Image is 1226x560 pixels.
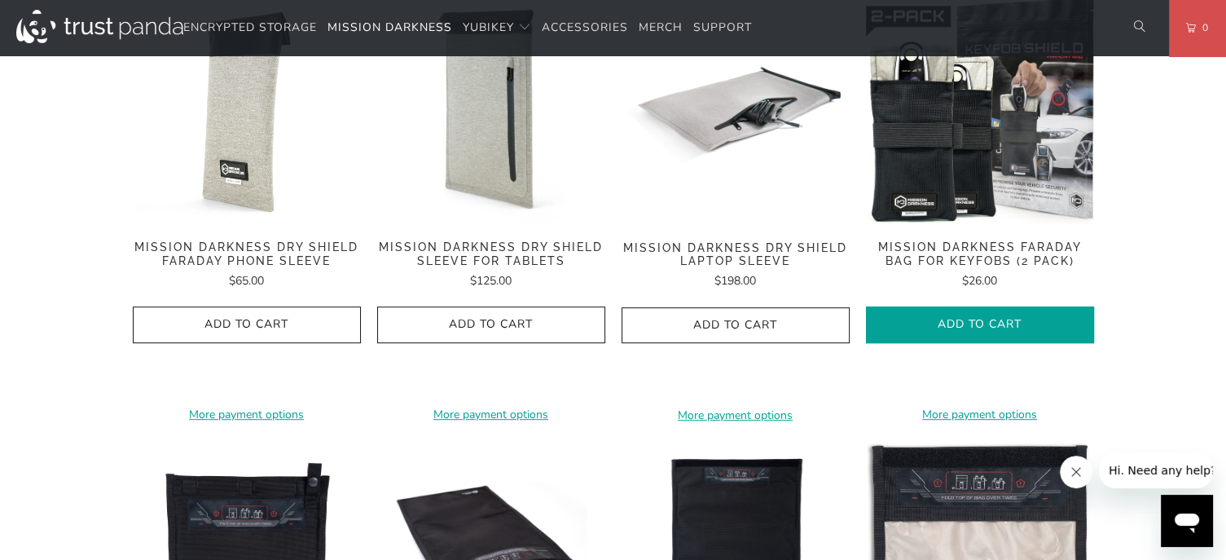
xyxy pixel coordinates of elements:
[133,240,361,290] a: Mission Darkness Dry Shield Faraday Phone Sleeve $65.00
[542,9,628,47] a: Accessories
[866,240,1094,290] a: Mission Darkness Faraday Bag for Keyfobs (2 pack) $26.00
[463,9,531,47] summary: YubiKey
[133,240,361,268] span: Mission Darkness Dry Shield Faraday Phone Sleeve
[394,318,588,332] span: Add to Cart
[377,406,605,424] a: More payment options
[866,306,1094,343] button: Add to Cart
[470,273,512,289] span: $125.00
[183,20,317,35] span: Encrypted Storage
[133,306,361,343] button: Add to Cart
[639,9,683,47] a: Merch
[10,11,117,24] span: Hi. Need any help?
[16,10,183,43] img: Trust Panda Australia
[1196,19,1209,37] span: 0
[714,273,756,289] span: $198.00
[377,240,605,290] a: Mission Darkness Dry Shield Sleeve For Tablets $125.00
[622,407,850,425] a: More payment options
[883,318,1077,332] span: Add to Cart
[622,241,850,269] span: Mission Darkness Dry Shield Laptop Sleeve
[327,20,452,35] span: Mission Darkness
[1161,495,1213,547] iframe: Button to launch messaging window
[229,273,264,289] span: $65.00
[150,318,344,332] span: Add to Cart
[693,9,752,47] a: Support
[639,319,833,333] span: Add to Cart
[622,307,850,344] button: Add to Cart
[866,406,1094,424] a: More payment options
[962,273,997,289] span: $26.00
[377,306,605,343] button: Add to Cart
[622,241,850,291] a: Mission Darkness Dry Shield Laptop Sleeve $198.00
[183,9,752,47] nav: Translation missing: en.navigation.header.main_nav
[866,240,1094,268] span: Mission Darkness Faraday Bag for Keyfobs (2 pack)
[1099,452,1213,488] iframe: Message from company
[693,20,752,35] span: Support
[542,20,628,35] span: Accessories
[639,20,683,35] span: Merch
[327,9,452,47] a: Mission Darkness
[1060,456,1092,488] iframe: Close message
[463,20,514,35] span: YubiKey
[183,9,317,47] a: Encrypted Storage
[377,240,605,268] span: Mission Darkness Dry Shield Sleeve For Tablets
[133,406,361,424] a: More payment options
